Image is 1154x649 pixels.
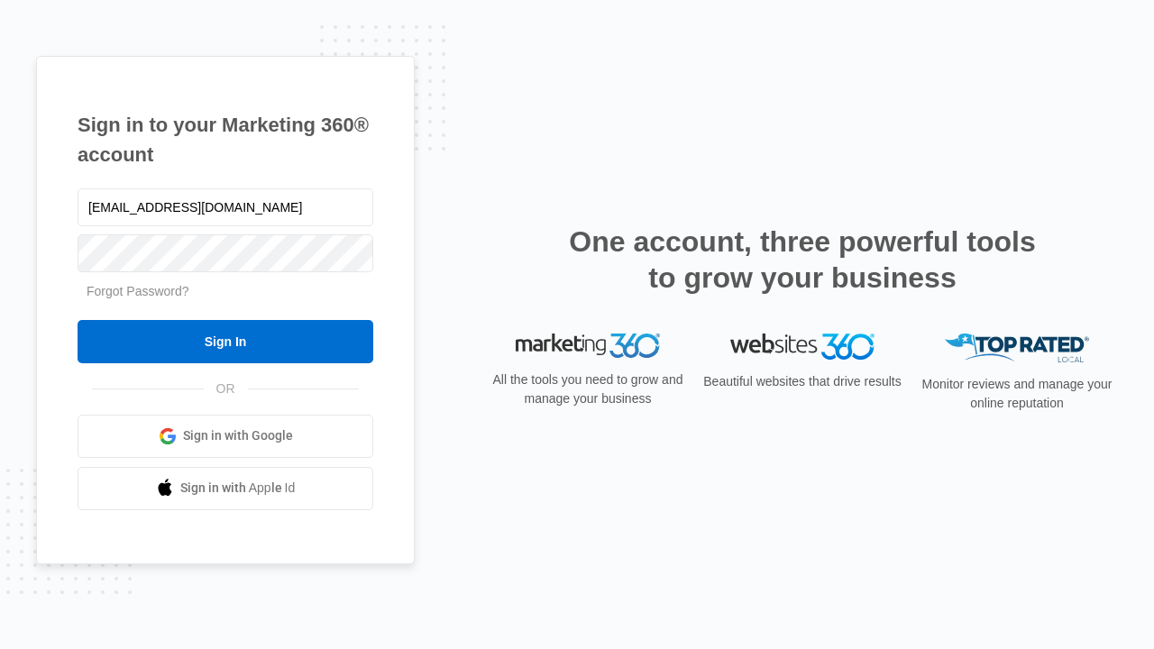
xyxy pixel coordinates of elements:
[87,284,189,298] a: Forgot Password?
[78,415,373,458] a: Sign in with Google
[78,110,373,169] h1: Sign in to your Marketing 360® account
[180,479,296,498] span: Sign in with Apple Id
[945,334,1089,363] img: Top Rated Local
[916,375,1118,413] p: Monitor reviews and manage your online reputation
[78,320,373,363] input: Sign In
[701,372,903,391] p: Beautiful websites that drive results
[78,467,373,510] a: Sign in with Apple Id
[563,224,1041,296] h2: One account, three powerful tools to grow your business
[516,334,660,359] img: Marketing 360
[730,334,875,360] img: Websites 360
[78,188,373,226] input: Email
[487,370,689,408] p: All the tools you need to grow and manage your business
[204,379,248,398] span: OR
[183,426,293,445] span: Sign in with Google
